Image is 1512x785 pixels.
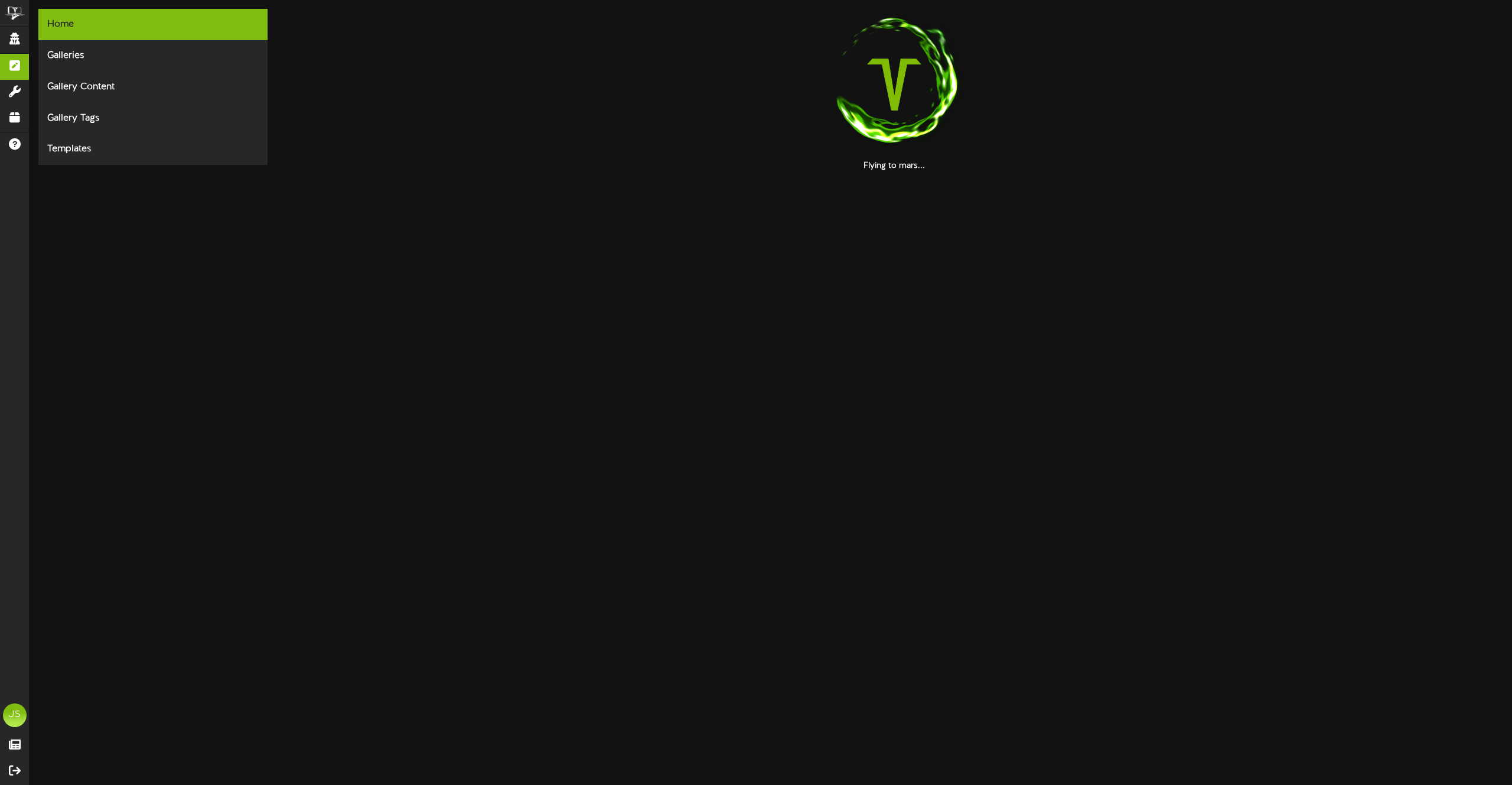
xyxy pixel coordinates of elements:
[38,40,268,72] div: Galleries
[38,9,268,40] div: Home
[38,134,268,165] div: Templates
[38,72,268,103] div: Gallery Content
[3,703,27,727] div: JS
[863,161,925,170] strong: Flying to mars...
[819,9,970,160] img: loading-spinner-1.png
[38,103,268,134] div: Gallery Tags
